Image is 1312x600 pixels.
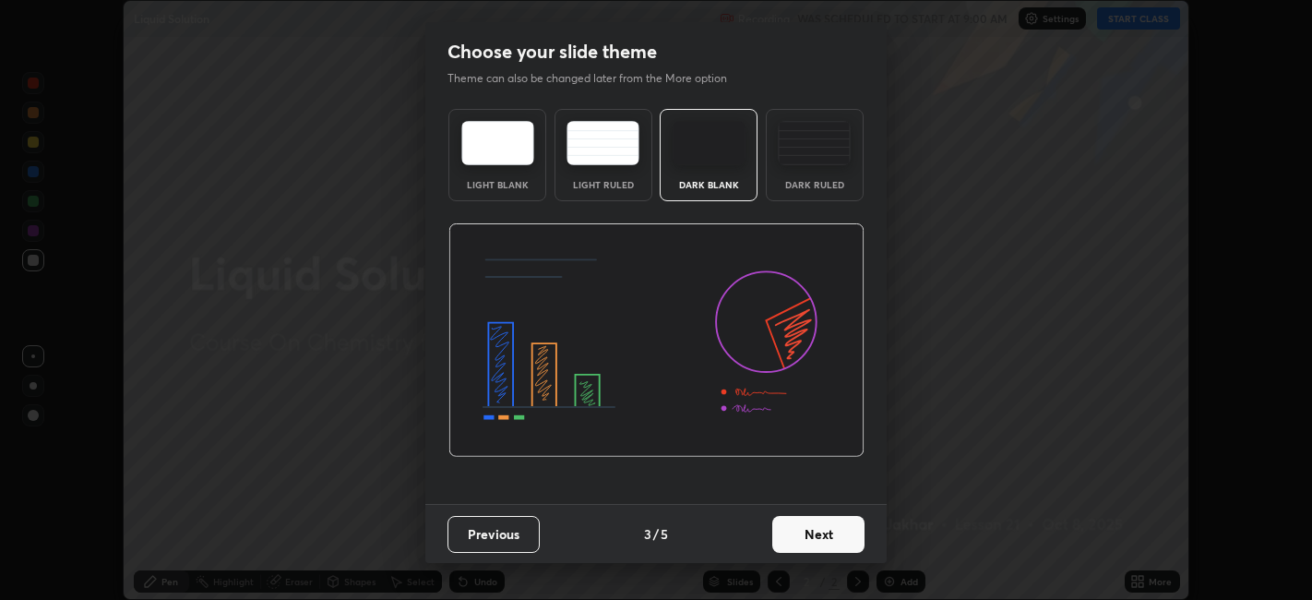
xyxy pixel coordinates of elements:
div: Dark Ruled [778,180,852,189]
button: Previous [447,516,540,553]
h4: 3 [644,524,651,544]
h4: 5 [661,524,668,544]
div: Dark Blank [672,180,745,189]
img: darkThemeBanner.d06ce4a2.svg [448,223,865,458]
img: lightTheme.e5ed3b09.svg [461,121,534,165]
img: darkRuledTheme.de295e13.svg [778,121,851,165]
h4: / [653,524,659,544]
img: darkTheme.f0cc69e5.svg [673,121,745,165]
div: Light Blank [460,180,534,189]
button: Next [772,516,865,553]
p: Theme can also be changed later from the More option [447,70,746,87]
div: Light Ruled [567,180,640,189]
h2: Choose your slide theme [447,40,657,64]
img: lightRuledTheme.5fabf969.svg [567,121,639,165]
